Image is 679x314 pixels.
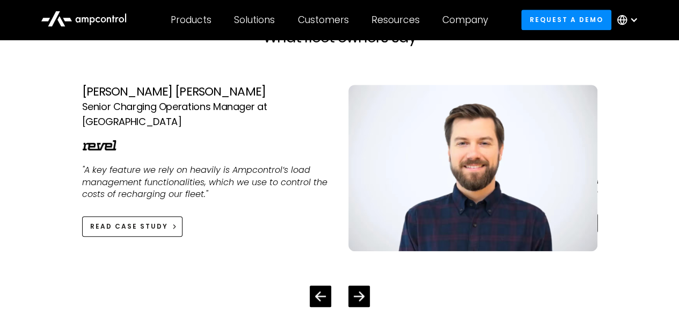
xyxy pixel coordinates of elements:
div: [PERSON_NAME] [PERSON_NAME] [82,85,331,99]
div: Solutions [234,14,275,26]
div: Company [442,14,488,26]
p: "A key feature we rely on heavily is Ampcontrol’s load management functionalities, which we use t... [82,164,331,200]
h2: What fleet owners say [65,28,615,47]
div: Senior Charging Operations Manager at [GEOGRAPHIC_DATA] [82,99,331,130]
div: Read Case Study [90,222,168,231]
div: Resources [371,14,420,26]
div: Customers [298,14,349,26]
a: Request a demo [521,10,611,30]
a: Read Case Study [82,216,183,236]
div: Products [171,14,211,26]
